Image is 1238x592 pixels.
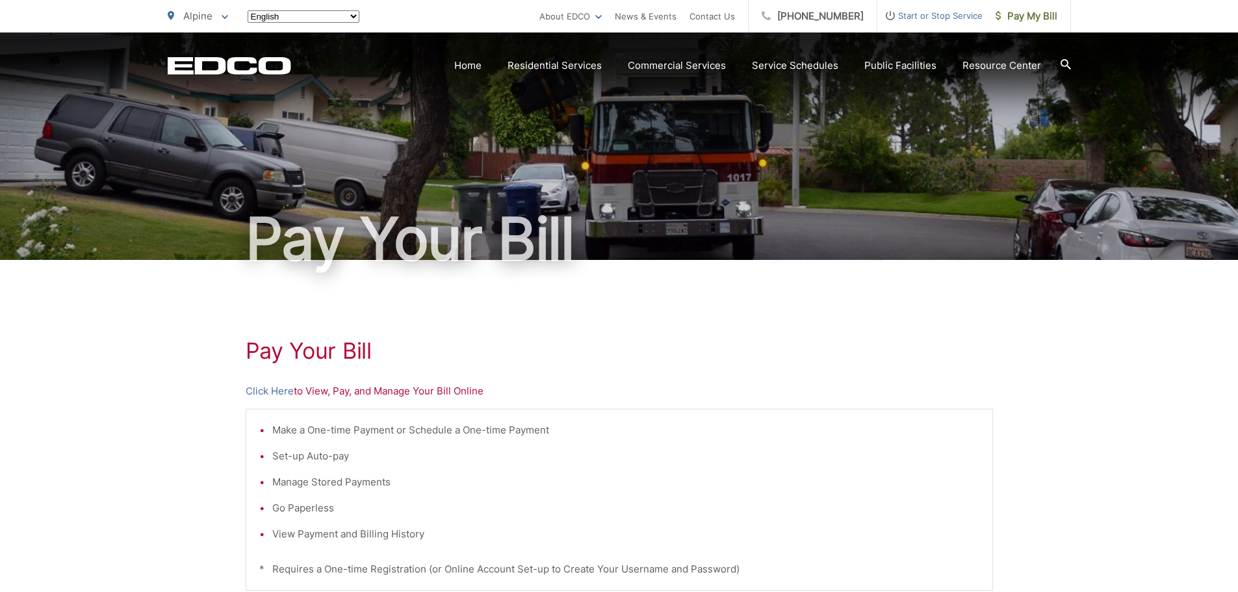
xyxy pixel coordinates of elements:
[628,58,726,73] a: Commercial Services
[615,8,677,24] a: News & Events
[168,207,1071,272] h1: Pay Your Bill
[248,10,359,23] select: Select a language
[259,561,979,577] p: * Requires a One-time Registration (or Online Account Set-up to Create Your Username and Password)
[168,57,291,75] a: EDCD logo. Return to the homepage.
[246,338,993,364] h1: Pay Your Bill
[272,474,979,490] li: Manage Stored Payments
[690,8,735,24] a: Contact Us
[454,58,482,73] a: Home
[996,8,1057,24] span: Pay My Bill
[539,8,602,24] a: About EDCO
[272,422,979,438] li: Make a One-time Payment or Schedule a One-time Payment
[272,448,979,464] li: Set-up Auto-pay
[508,58,602,73] a: Residential Services
[962,58,1041,73] a: Resource Center
[246,383,294,399] a: Click Here
[752,58,838,73] a: Service Schedules
[246,383,993,399] p: to View, Pay, and Manage Your Bill Online
[864,58,936,73] a: Public Facilities
[272,526,979,542] li: View Payment and Billing History
[272,500,979,516] li: Go Paperless
[183,10,213,22] span: Alpine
